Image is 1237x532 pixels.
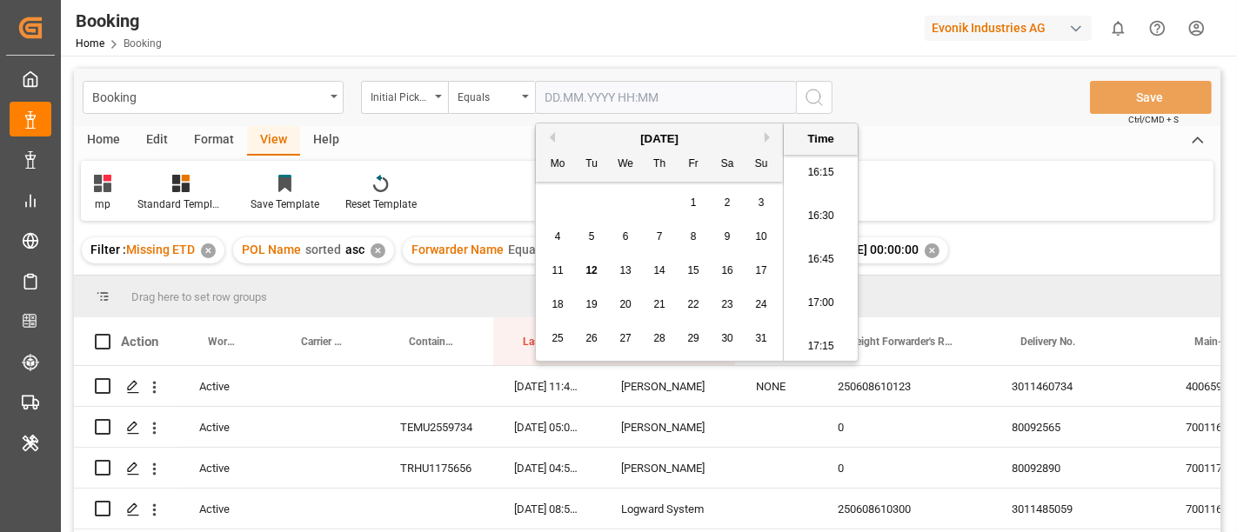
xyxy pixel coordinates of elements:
div: Choose Saturday, August 16th, 2025 [717,260,739,282]
span: 3 [759,196,765,209]
span: 23 [721,298,732,310]
span: Container No. [409,336,457,348]
div: Evonik Industries AG [925,16,1092,41]
span: 11 [552,264,563,276]
div: Tu [581,154,603,176]
button: open menu [361,81,448,114]
div: Choose Sunday, August 24th, 2025 [751,294,772,316]
div: 250608610123 [817,366,991,406]
span: [DATE] 00:00:00 [831,243,919,256]
div: Mo [547,154,569,176]
span: Filter : [90,243,126,256]
span: 26 [585,332,597,344]
input: DD.MM.YYYY HH:MM [535,81,796,114]
div: Choose Friday, August 8th, 2025 [683,226,705,248]
div: Fr [683,154,705,176]
div: Choose Wednesday, August 13th, 2025 [615,260,637,282]
div: Reset Template [345,196,417,212]
div: Format [181,126,247,156]
span: 14 [653,264,665,276]
div: Equals [458,85,517,105]
button: Next Month [765,132,775,143]
span: 6 [623,230,629,243]
div: Choose Sunday, August 31st, 2025 [751,328,772,349]
div: Choose Monday, August 4th, 2025 [547,226,569,248]
div: We [615,154,637,176]
div: ✕ [371,243,385,258]
span: sorted [305,243,341,256]
div: [DATE] [536,130,783,148]
div: Active [178,448,271,488]
button: Help Center [1138,9,1177,48]
span: Work Status [208,336,235,348]
button: Evonik Industries AG [925,11,1099,44]
div: Choose Monday, August 25th, 2025 [547,328,569,349]
span: 13 [619,264,631,276]
div: Choose Sunday, August 10th, 2025 [751,226,772,248]
li: 17:00 [784,282,858,325]
div: Choose Tuesday, August 12th, 2025 [581,260,603,282]
span: 24 [755,298,766,310]
div: Choose Thursday, August 14th, 2025 [649,260,671,282]
span: Carrier Booking No. [301,336,343,348]
li: 16:30 [784,195,858,238]
div: [DATE] 04:57:53 [493,448,600,488]
div: Choose Thursday, August 21st, 2025 [649,294,671,316]
span: 31 [755,332,766,344]
button: open menu [83,81,344,114]
div: Choose Monday, August 18th, 2025 [547,294,569,316]
span: POL Name [242,243,301,256]
div: Sa [717,154,739,176]
div: Choose Friday, August 22nd, 2025 [683,294,705,316]
div: Help [300,126,352,156]
span: 15 [687,264,699,276]
div: Edit [133,126,181,156]
span: 12 [585,264,597,276]
div: View [247,126,300,156]
span: 2 [725,196,731,209]
div: Active [178,366,271,406]
div: month 2025-08 [541,186,779,356]
div: Choose Saturday, August 9th, 2025 [717,226,739,248]
div: ✕ [201,243,216,258]
div: Su [751,154,772,176]
div: 0 [817,448,991,488]
div: Choose Tuesday, August 5th, 2025 [581,226,603,248]
div: Choose Tuesday, August 26th, 2025 [581,328,603,349]
div: Choose Thursday, August 28th, 2025 [649,328,671,349]
div: Initial Pickup [371,85,430,105]
span: Ctrl/CMD + S [1128,113,1179,126]
div: Choose Wednesday, August 27th, 2025 [615,328,637,349]
div: [DATE] 05:04:30 [493,407,600,447]
div: [DATE] 08:59:37 [493,489,600,529]
div: Action [121,334,158,349]
span: 18 [552,298,563,310]
div: Active [178,407,271,447]
span: 16 [721,264,732,276]
li: 16:15 [784,151,858,195]
div: 80092565 [991,407,1165,447]
div: Choose Friday, August 15th, 2025 [683,260,705,282]
div: Standard Templates [137,196,224,212]
span: Freight Forwarder's Reference No. [846,336,954,348]
div: [PERSON_NAME] [600,407,735,447]
span: Last Opened Date [523,336,564,348]
span: 9 [725,230,731,243]
div: Choose Tuesday, August 19th, 2025 [581,294,603,316]
button: Previous Month [545,132,555,143]
span: Forwarder Name [411,243,504,256]
span: 20 [619,298,631,310]
div: Choose Monday, August 11th, 2025 [547,260,569,282]
div: Choose Sunday, August 17th, 2025 [751,260,772,282]
div: Booking [76,8,162,34]
li: 16:45 [784,238,858,282]
div: Home [74,126,133,156]
button: Save [1090,81,1212,114]
span: 22 [687,298,699,310]
span: 5 [589,230,595,243]
span: 8 [691,230,697,243]
div: Choose Saturday, August 2nd, 2025 [717,192,739,214]
div: TEMU2559734 [379,407,493,447]
span: 4 [555,230,561,243]
span: 1 [691,196,697,209]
